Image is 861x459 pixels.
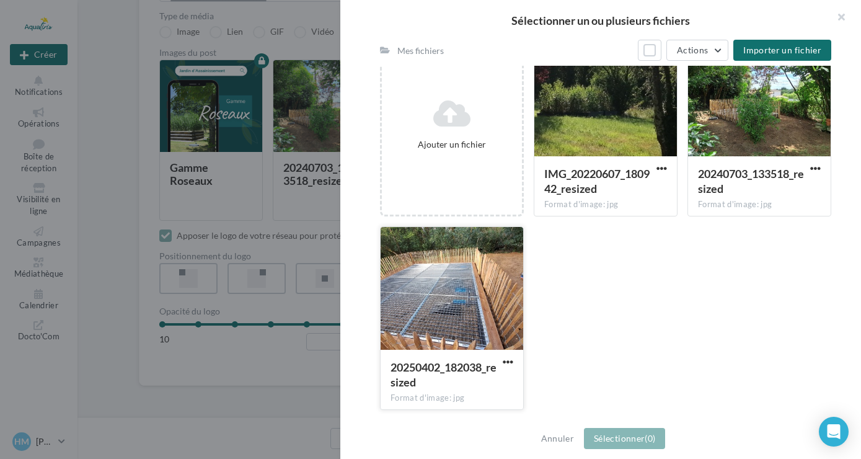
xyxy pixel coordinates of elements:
div: Ajouter un fichier [387,138,517,151]
div: Format d'image: jpg [391,393,513,404]
span: 20240703_133518_resized [698,167,804,195]
span: 20250402_182038_resized [391,360,497,389]
div: Format d'image: jpg [544,199,667,210]
div: Mes fichiers [397,45,444,57]
span: IMG_20220607_180942_resized [544,167,650,195]
div: Format d'image: jpg [698,199,821,210]
span: Actions [677,45,708,55]
div: Open Intercom Messenger [819,417,849,447]
button: Actions [666,40,728,61]
button: Sélectionner(0) [584,428,665,449]
button: Annuler [536,431,579,446]
button: Importer un fichier [733,40,831,61]
span: (0) [645,433,655,443]
span: Importer un fichier [743,45,821,55]
h2: Sélectionner un ou plusieurs fichiers [360,15,841,26]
